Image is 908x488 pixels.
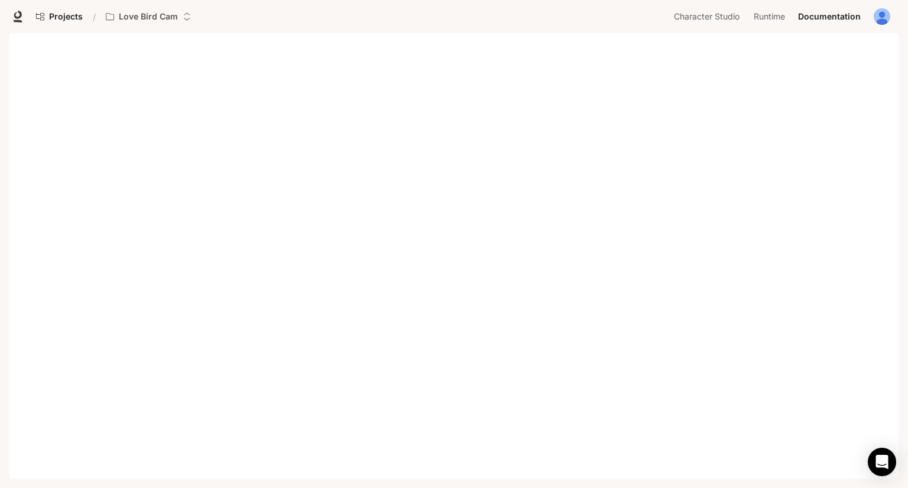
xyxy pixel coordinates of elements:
a: Runtime [749,5,792,28]
a: Go to projects [31,5,88,28]
button: User avatar [870,5,894,28]
iframe: Documentation [9,33,899,488]
span: Projects [49,12,83,22]
div: Open Intercom Messenger [868,448,896,476]
a: Character Studio [669,5,748,28]
p: Love Bird Cam [119,12,178,22]
span: Character Studio [674,9,740,24]
a: Documentation [793,5,865,28]
img: User avatar [874,8,890,25]
span: Runtime [754,9,785,24]
span: Documentation [798,9,861,24]
button: Open workspace menu [100,5,196,28]
div: / [88,11,100,23]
